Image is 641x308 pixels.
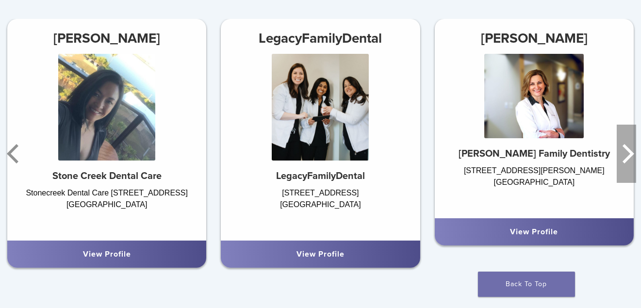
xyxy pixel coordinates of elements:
[52,170,162,182] strong: Stone Creek Dental Care
[435,27,634,50] h3: [PERSON_NAME]
[478,272,575,297] a: Back To Top
[459,148,610,160] strong: [PERSON_NAME] Family Dentistry
[7,27,206,50] h3: [PERSON_NAME]
[272,54,369,161] img: LegacyFamilyDental
[83,249,131,259] a: View Profile
[296,249,345,259] a: View Profile
[221,27,420,50] h3: LegacyFamilyDental
[484,54,584,138] img: Dr. Urszula Firlik
[58,54,155,161] img: Dr. Anna McGuire
[221,187,420,231] div: [STREET_ADDRESS] [GEOGRAPHIC_DATA]
[617,125,636,183] button: Next
[7,187,206,231] div: Stonecreek Dental Care [STREET_ADDRESS] [GEOGRAPHIC_DATA]
[510,227,558,237] a: View Profile
[435,165,634,209] div: [STREET_ADDRESS][PERSON_NAME] [GEOGRAPHIC_DATA]
[5,125,24,183] button: Previous
[276,170,365,182] strong: LegacyFamilyDental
